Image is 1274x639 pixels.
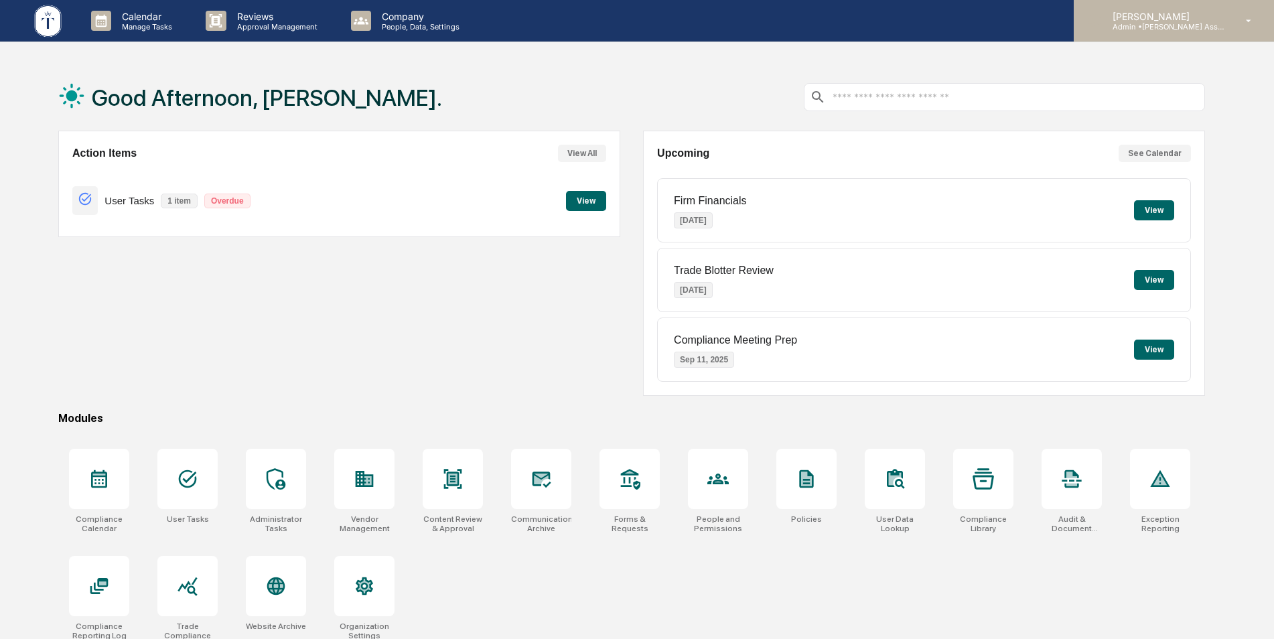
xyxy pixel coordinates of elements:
[226,11,324,22] p: Reviews
[371,22,466,31] p: People, Data, Settings
[92,84,442,111] h1: Good Afternoon, [PERSON_NAME].
[791,514,822,524] div: Policies
[69,514,129,533] div: Compliance Calendar
[1102,11,1226,22] p: [PERSON_NAME]
[371,11,466,22] p: Company
[226,22,324,31] p: Approval Management
[167,514,209,524] div: User Tasks
[334,514,395,533] div: Vendor Management
[246,622,306,631] div: Website Archive
[72,147,137,159] h2: Action Items
[657,147,709,159] h2: Upcoming
[674,352,734,368] p: Sep 11, 2025
[511,514,571,533] div: Communications Archive
[674,265,774,277] p: Trade Blotter Review
[558,145,606,162] button: View All
[1102,22,1226,31] p: Admin • [PERSON_NAME] Asset Management LLC
[1134,270,1174,290] button: View
[111,22,179,31] p: Manage Tasks
[1130,514,1190,533] div: Exception Reporting
[1134,340,1174,360] button: View
[566,194,606,206] a: View
[566,191,606,211] button: View
[674,334,797,346] p: Compliance Meeting Prep
[58,412,1205,425] div: Modules
[1042,514,1102,533] div: Audit & Document Logs
[32,3,64,40] img: logo
[674,282,713,298] p: [DATE]
[423,514,483,533] div: Content Review & Approval
[204,194,251,208] p: Overdue
[865,514,925,533] div: User Data Lookup
[246,514,306,533] div: Administrator Tasks
[1134,200,1174,220] button: View
[161,194,198,208] p: 1 item
[688,514,748,533] div: People and Permissions
[674,195,746,207] p: Firm Financials
[599,514,660,533] div: Forms & Requests
[1119,145,1191,162] button: See Calendar
[104,195,154,206] p: User Tasks
[674,212,713,228] p: [DATE]
[111,11,179,22] p: Calendar
[953,514,1013,533] div: Compliance Library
